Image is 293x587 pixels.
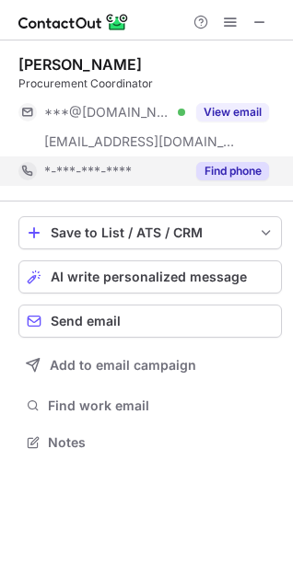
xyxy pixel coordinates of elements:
div: [PERSON_NAME] [18,55,142,74]
button: Notes [18,430,282,455]
button: Reveal Button [196,162,269,180]
span: Notes [48,434,275,451]
span: AI write personalized message [51,270,247,284]
button: Add to email campaign [18,349,282,382]
button: AI write personalized message [18,260,282,293]
span: Send email [51,314,121,328]
button: Find work email [18,393,282,419]
button: Send email [18,305,282,338]
span: Find work email [48,397,275,414]
button: Reveal Button [196,103,269,121]
img: ContactOut v5.3.10 [18,11,129,33]
div: Save to List / ATS / CRM [51,225,250,240]
span: ***@[DOMAIN_NAME] [44,104,171,121]
button: save-profile-one-click [18,216,282,249]
span: Add to email campaign [50,358,196,373]
span: [EMAIL_ADDRESS][DOMAIN_NAME] [44,133,236,150]
div: Procurement Coordinator [18,75,282,92]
